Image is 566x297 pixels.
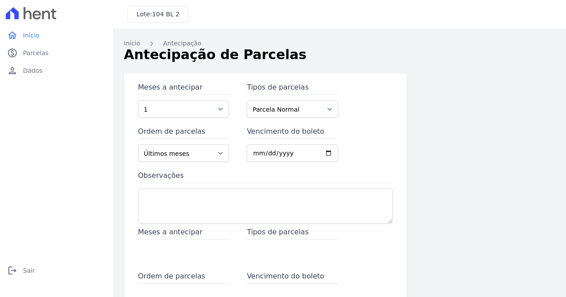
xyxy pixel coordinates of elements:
[4,62,110,79] a: personDados
[23,66,42,75] span: Dados
[4,44,110,62] a: paidParcelas
[138,82,229,95] label: Meses a antecipar
[4,26,110,44] a: homeInício
[4,262,110,279] a: logoutSair
[163,39,201,48] a: Antecipação
[247,126,338,139] label: Vencimento do boleto
[137,10,180,19] h3: Lote:
[124,39,555,48] nav: Breadcrumb
[247,271,338,284] span: Vencimento do boleto
[7,30,18,41] i: home
[138,126,229,139] label: Ordem de parcelas
[23,266,35,275] span: Sair
[247,82,338,95] label: Tipos de parcelas
[138,170,393,183] label: Observações
[124,39,140,48] a: Início
[7,265,18,276] i: logout
[247,227,338,240] span: Tipos de parcelas
[138,227,229,240] span: Meses a antecipar
[23,31,39,40] span: Início
[138,271,229,284] span: Ordem de parcelas
[152,11,180,18] span: 104 BL 2
[23,49,49,57] span: Parcelas
[7,65,18,76] i: person
[7,48,18,58] i: paid
[124,45,555,64] h1: Antecipação de Parcelas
